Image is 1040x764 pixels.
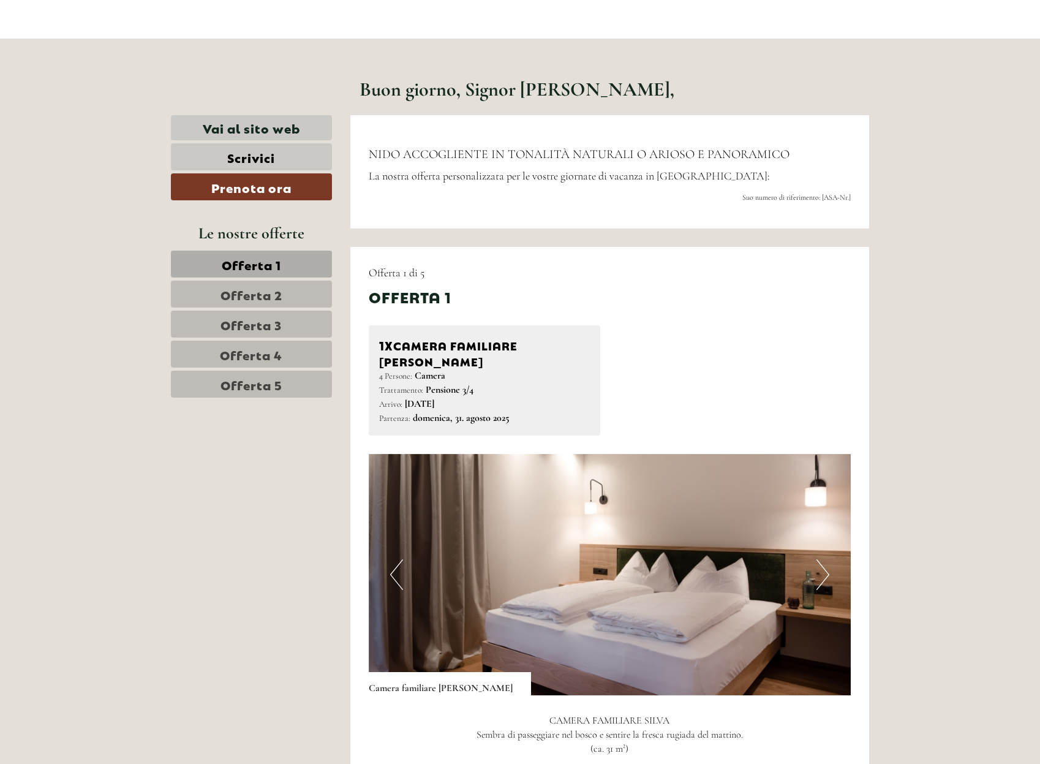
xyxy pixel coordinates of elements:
span: Offerta 5 [220,376,282,393]
span: Offerta 1 [222,255,281,273]
span: Offerta 4 [220,346,282,363]
a: Prenota ora [171,173,332,200]
span: Offerta 1 di 5 [369,266,424,279]
button: Next [816,559,829,590]
div: Camera familiare [PERSON_NAME] [379,336,590,369]
span: Offerta 3 [220,316,282,333]
small: 4 Persone: [379,371,412,381]
small: Trattamento: [379,385,423,395]
div: Camera familiare [PERSON_NAME] [369,672,531,695]
b: [DATE] [405,398,434,410]
div: [DATE] [219,9,263,30]
div: Buon giorno, come possiamo aiutarla? [313,33,473,70]
a: Vai al sito web [171,115,332,140]
span: La nostra offerta personalizzata per le vostre giornate di vacanza in [GEOGRAPHIC_DATA]: [369,169,770,183]
small: 17:09 [319,59,464,68]
span: Offerta 2 [220,286,282,303]
b: domenica, 31. agosto 2025 [413,412,510,424]
div: Lei [319,36,464,45]
h1: Buon giorno, Signor [PERSON_NAME], [360,78,674,100]
div: Offerta 1 [369,286,451,307]
button: Previous [390,559,403,590]
b: 1x [379,336,393,353]
a: Scrivici [171,143,332,170]
span: Suo numero di riferimento: [ASA-Nr.] [742,193,851,202]
small: Arrivo: [379,399,402,409]
span: NIDO ACCOGLIENTE IN TONALITÀ NATURALI O ARIOSO E PANORAMICO [369,147,789,162]
b: Camera [415,369,445,382]
button: Invia [410,317,483,344]
small: Partenza: [379,413,410,423]
b: Pensione 3/4 [426,384,473,396]
div: Le nostre offerte [171,222,332,244]
img: image [369,454,851,695]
